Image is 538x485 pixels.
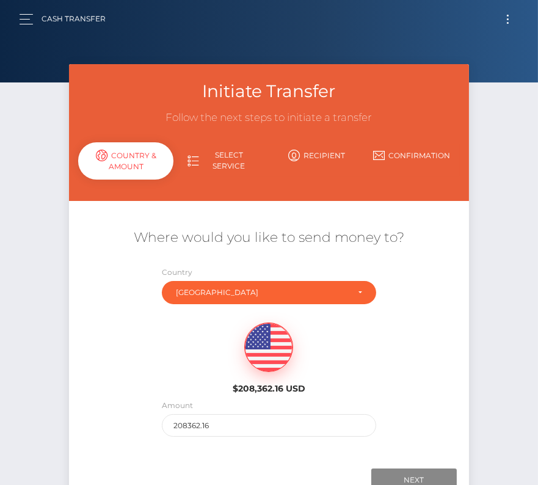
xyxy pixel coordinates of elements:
h5: Where would you like to send money to? [78,228,459,247]
img: USD.png [245,323,293,372]
div: [GEOGRAPHIC_DATA] [176,288,349,297]
button: Toggle navigation [496,11,519,27]
a: Cash Transfer [42,6,106,32]
h3: Follow the next steps to initiate a transfer [78,111,459,125]
label: Country [162,267,192,278]
h3: Initiate Transfer [78,79,459,103]
input: Amount to send in USD (Maximum: 208362.16) [162,414,377,437]
button: United States [162,281,377,304]
a: Select Service [173,145,269,177]
a: Recipient [269,145,364,166]
label: Amount [162,400,193,411]
div: Country & Amount [78,142,173,180]
h6: $208,362.16 USD [211,384,326,394]
a: Confirmation [365,145,460,166]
